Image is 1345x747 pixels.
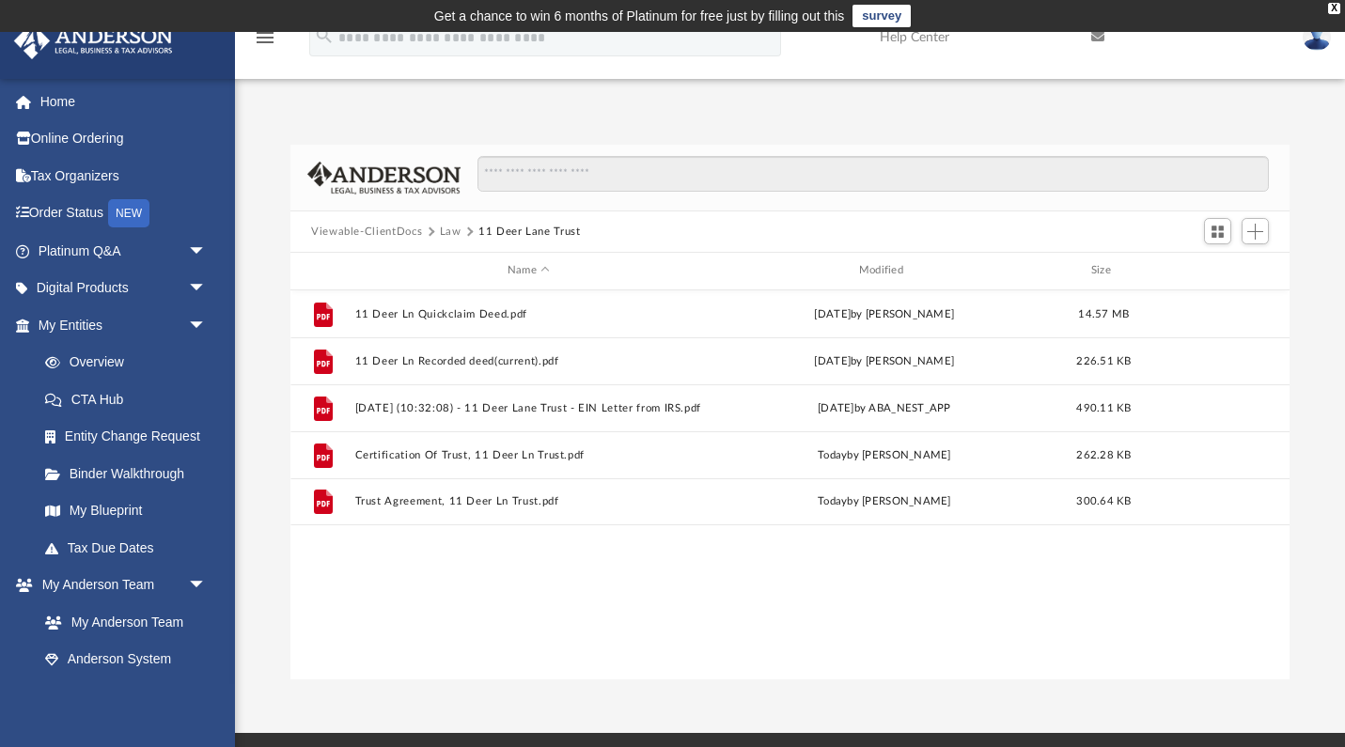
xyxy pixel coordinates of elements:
[1076,355,1131,366] span: 226.51 KB
[478,224,581,241] button: 11 Deer Lane Trust
[188,270,226,308] span: arrow_drop_down
[188,306,226,345] span: arrow_drop_down
[354,262,702,279] div: Name
[355,402,703,414] button: [DATE] (10:32:08) - 11 Deer Lane Trust - EIN Letter from IRS.pdf
[188,567,226,605] span: arrow_drop_down
[290,290,1290,680] div: grid
[711,305,1058,322] div: [DATE] by [PERSON_NAME]
[13,83,235,120] a: Home
[26,344,235,381] a: Overview
[26,603,216,641] a: My Anderson Team
[711,262,1058,279] div: Modified
[13,157,235,195] a: Tax Organizers
[314,25,335,46] i: search
[818,496,847,506] span: today
[188,232,226,271] span: arrow_drop_down
[13,306,235,344] a: My Entitiesarrow_drop_down
[1328,3,1340,14] div: close
[1076,449,1131,459] span: 262.28 KB
[26,529,235,567] a: Tax Due Dates
[1242,218,1270,244] button: Add
[1150,262,1281,279] div: id
[108,199,149,227] div: NEW
[711,446,1058,463] div: by [PERSON_NAME]
[26,641,226,678] a: Anderson System
[8,23,179,59] img: Anderson Advisors Platinum Portal
[1076,496,1131,506] span: 300.64 KB
[26,418,235,456] a: Entity Change Request
[1078,308,1129,319] span: 14.57 MB
[311,224,422,241] button: Viewable-ClientDocs
[1303,23,1331,51] img: User Pic
[26,677,226,715] a: Client Referrals
[254,36,276,49] a: menu
[477,156,1269,192] input: Search files and folders
[818,449,847,459] span: today
[434,5,845,27] div: Get a chance to win 6 months of Platinum for free just by filling out this
[13,120,235,158] a: Online Ordering
[355,495,703,507] button: Trust Agreement, 11 Deer Ln Trust.pdf
[26,455,235,492] a: Binder Walkthrough
[711,493,1058,510] div: by [PERSON_NAME]
[1204,218,1232,244] button: Switch to Grid View
[440,224,461,241] button: Law
[852,5,911,27] a: survey
[711,352,1058,369] div: [DATE] by [PERSON_NAME]
[1076,402,1131,412] span: 490.11 KB
[26,381,235,418] a: CTA Hub
[711,399,1058,416] div: [DATE] by ABA_NEST_APP
[13,195,235,233] a: Order StatusNEW
[13,232,235,270] a: Platinum Q&Aarrow_drop_down
[355,308,703,320] button: 11 Deer Ln Quickclaim Deed.pdf
[254,26,276,49] i: menu
[355,355,703,367] button: 11 Deer Ln Recorded deed(current).pdf
[355,449,703,461] button: Certification Of Trust, 11 Deer Ln Trust.pdf
[26,492,226,530] a: My Blueprint
[299,262,346,279] div: id
[13,270,235,307] a: Digital Productsarrow_drop_down
[1067,262,1142,279] div: Size
[13,567,226,604] a: My Anderson Teamarrow_drop_down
